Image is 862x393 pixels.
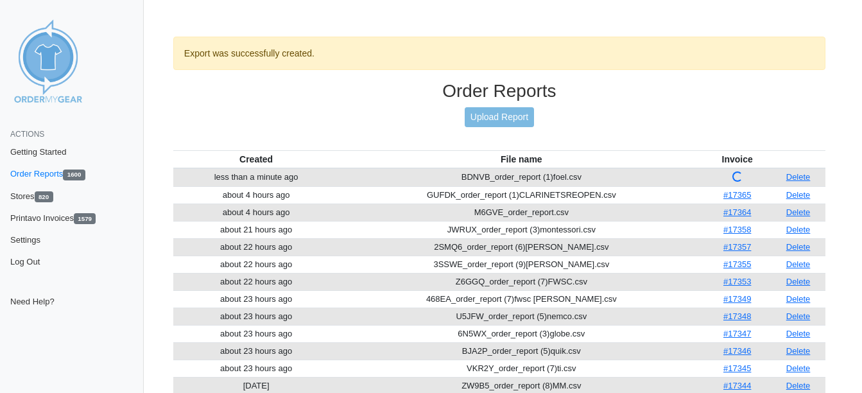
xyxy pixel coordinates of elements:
a: #17344 [723,381,751,390]
td: 468EA_order_report (7)fwsc [PERSON_NAME].csv [339,290,703,308]
td: GUFDK_order_report (1)CLARINETSREOPEN.csv [339,186,703,204]
div: Export was successfully created. [173,37,825,70]
td: about 22 hours ago [173,238,340,256]
td: less than a minute ago [173,168,340,187]
a: Delete [786,294,811,304]
td: about 23 hours ago [173,290,340,308]
a: Delete [786,381,811,390]
a: #17358 [723,225,751,234]
a: Delete [786,329,811,338]
td: about 23 hours ago [173,360,340,377]
td: BDNVB_order_report (1)foel.csv [339,168,703,187]
a: Delete [786,259,811,269]
td: about 23 hours ago [173,308,340,325]
td: U5JFW_order_report (5)nemco.csv [339,308,703,325]
span: 820 [35,191,53,202]
a: Delete [786,311,811,321]
th: Invoice [703,150,771,168]
td: about 22 hours ago [173,256,340,273]
a: #17345 [723,363,751,373]
td: VKR2Y_order_report (7)ti.csv [339,360,703,377]
a: Delete [786,172,811,182]
a: Delete [786,346,811,356]
a: #17357 [723,242,751,252]
a: Upload Report [465,107,534,127]
td: about 21 hours ago [173,221,340,238]
a: #17353 [723,277,751,286]
a: #17346 [723,346,751,356]
a: #17347 [723,329,751,338]
th: File name [339,150,703,168]
a: Delete [786,277,811,286]
a: #17349 [723,294,751,304]
td: JWRUX_order_report (3)montessori.csv [339,221,703,238]
td: about 4 hours ago [173,204,340,221]
a: Delete [786,207,811,217]
a: Delete [786,242,811,252]
td: about 4 hours ago [173,186,340,204]
td: M6GVE_order_report.csv [339,204,703,221]
td: about 23 hours ago [173,325,340,342]
span: 1600 [63,170,85,180]
td: 3SSWE_order_report (9)[PERSON_NAME].csv [339,256,703,273]
td: 6N5WX_order_report (3)globe.csv [339,325,703,342]
span: Actions [10,130,44,139]
a: Delete [786,363,811,373]
a: #17348 [723,311,751,321]
td: 2SMQ6_order_report (6)[PERSON_NAME].csv [339,238,703,256]
a: #17364 [723,207,751,217]
a: #17365 [723,190,751,200]
span: 1579 [74,213,96,224]
th: Created [173,150,340,168]
a: Delete [786,225,811,234]
a: Delete [786,190,811,200]
h3: Order Reports [173,80,825,102]
td: about 22 hours ago [173,273,340,290]
td: Z6GGQ_order_report (7)FWSC.csv [339,273,703,290]
td: BJA2P_order_report (5)quik.csv [339,342,703,360]
a: #17355 [723,259,751,269]
td: about 23 hours ago [173,342,340,360]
